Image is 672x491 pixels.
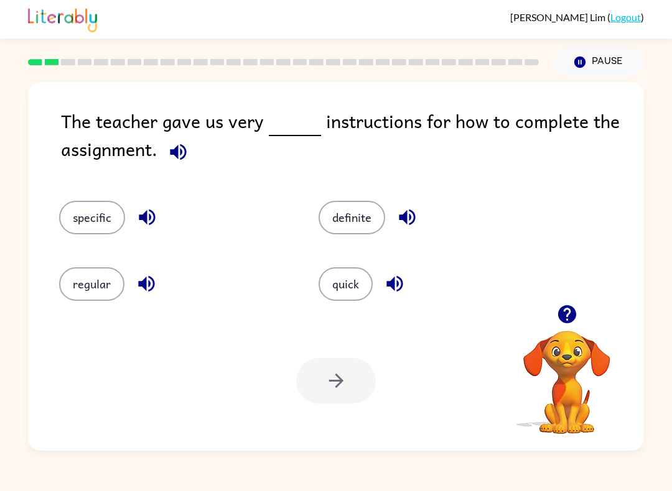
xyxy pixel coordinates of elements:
[554,48,644,76] button: Pause
[59,201,125,234] button: specific
[510,11,644,23] div: ( )
[610,11,641,23] a: Logout
[319,267,373,301] button: quick
[510,11,607,23] span: [PERSON_NAME] Lim
[61,107,644,176] div: The teacher gave us very instructions for how to complete the assignment.
[505,311,629,436] video: Your browser must support playing .mp4 files to use Literably. Please try using another browser.
[28,5,97,32] img: Literably
[319,201,385,234] button: definite
[59,267,124,301] button: regular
